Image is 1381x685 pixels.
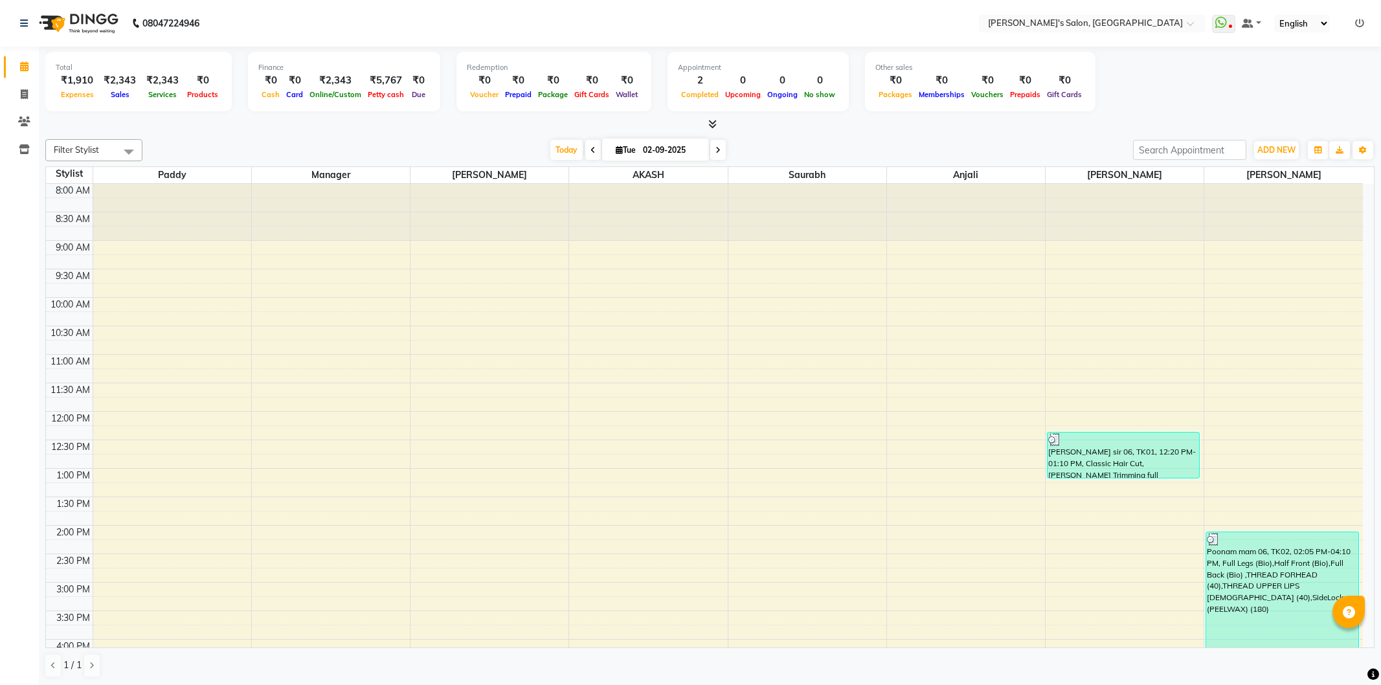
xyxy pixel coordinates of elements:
span: 1 / 1 [63,658,82,672]
div: Finance [258,62,430,73]
button: ADD NEW [1254,141,1299,159]
div: 2:00 PM [54,526,93,539]
div: ₹0 [535,73,571,88]
span: Upcoming [722,90,764,99]
div: 9:30 AM [53,269,93,283]
div: ₹0 [467,73,502,88]
span: AKASH [569,167,727,183]
span: Memberships [915,90,968,99]
span: Cash [258,90,283,99]
span: Package [535,90,571,99]
div: ₹0 [184,73,221,88]
span: Services [145,90,180,99]
div: ₹0 [571,73,612,88]
div: ₹0 [968,73,1007,88]
span: Gift Cards [1044,90,1085,99]
div: 12:30 PM [49,440,93,454]
div: ₹0 [1007,73,1044,88]
div: ₹2,343 [306,73,365,88]
span: Vouchers [968,90,1007,99]
b: 08047224946 [142,5,199,41]
span: Packages [875,90,915,99]
span: Filter Stylist [54,144,99,155]
span: Tue [612,145,639,155]
div: Poonam mam 06, TK02, 02:05 PM-04:10 PM, Full Legs (Bio),Half Front (Bio),Full Back (Bio) ,THREAD ... [1206,532,1358,649]
div: 0 [764,73,801,88]
span: Gift Cards [571,90,612,99]
div: 11:00 AM [48,355,93,368]
div: 12:00 PM [49,412,93,425]
div: ₹0 [875,73,915,88]
span: Products [184,90,221,99]
span: Prepaid [502,90,535,99]
div: ₹0 [407,73,430,88]
img: logo [33,5,122,41]
span: Manager [252,167,410,183]
span: Voucher [467,90,502,99]
div: 2 [678,73,722,88]
div: 8:00 AM [53,184,93,197]
div: 9:00 AM [53,241,93,254]
div: 3:30 PM [54,611,93,625]
div: 3:00 PM [54,583,93,596]
span: [PERSON_NAME] [410,167,568,183]
span: ADD NEW [1257,145,1296,155]
div: ₹0 [283,73,306,88]
span: Expenses [58,90,97,99]
span: [PERSON_NAME] [1204,167,1363,183]
div: ₹0 [258,73,283,88]
div: ₹5,767 [365,73,407,88]
span: Paddy [93,167,251,183]
div: 4:00 PM [54,640,93,653]
span: [PERSON_NAME] [1046,167,1204,183]
span: Anjali [887,167,1045,183]
div: Other sales [875,62,1085,73]
div: ₹2,343 [98,73,141,88]
div: Appointment [678,62,838,73]
span: Due [409,90,429,99]
div: ₹0 [612,73,641,88]
div: [PERSON_NAME] sir 06, TK01, 12:20 PM-01:10 PM, Classic Hair Cut,[PERSON_NAME] Trimming full [DEMO... [1048,432,1199,478]
div: ₹0 [915,73,968,88]
div: ₹2,343 [141,73,184,88]
span: Online/Custom [306,90,365,99]
div: 10:30 AM [48,326,93,340]
input: Search Appointment [1133,140,1246,160]
div: ₹1,910 [56,73,98,88]
div: 1:00 PM [54,469,93,482]
span: Petty cash [365,90,407,99]
div: 8:30 AM [53,212,93,226]
div: 0 [722,73,764,88]
span: No show [801,90,838,99]
span: Card [283,90,306,99]
span: Sales [107,90,133,99]
span: Saurabh [728,167,886,183]
div: Redemption [467,62,641,73]
div: 0 [801,73,838,88]
div: Stylist [46,167,93,181]
span: Ongoing [764,90,801,99]
div: ₹0 [502,73,535,88]
div: 2:30 PM [54,554,93,568]
span: Prepaids [1007,90,1044,99]
span: Completed [678,90,722,99]
span: Today [550,140,583,160]
input: 2025-09-02 [639,140,704,160]
div: ₹0 [1044,73,1085,88]
div: Total [56,62,221,73]
span: Wallet [612,90,641,99]
div: 10:00 AM [48,298,93,311]
div: 11:30 AM [48,383,93,397]
div: 1:30 PM [54,497,93,511]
